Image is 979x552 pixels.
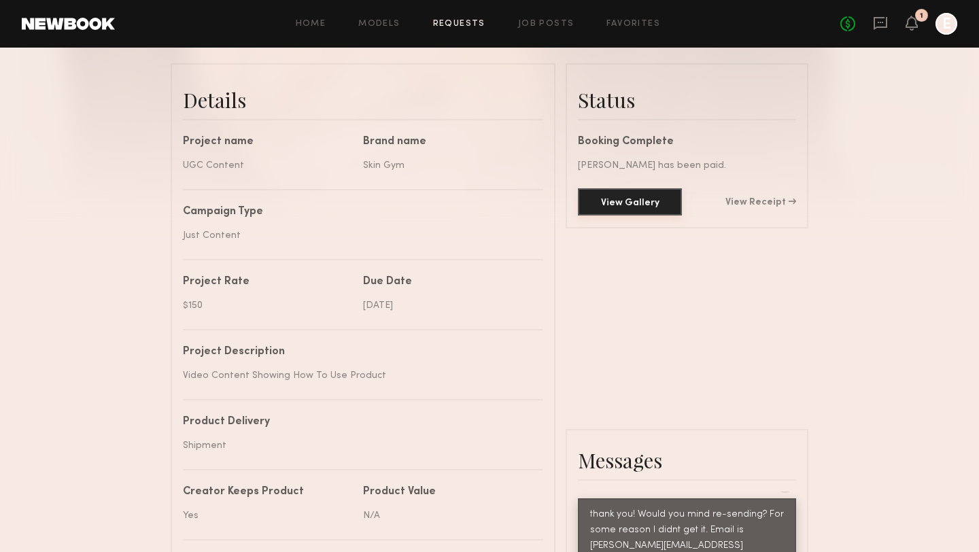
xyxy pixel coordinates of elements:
a: View Receipt [725,198,796,207]
a: Models [358,20,400,29]
div: UGC Content [183,158,353,173]
div: Just Content [183,228,533,243]
div: Status [578,86,796,114]
div: 1 [920,12,923,20]
div: Product Delivery [183,417,533,428]
a: Requests [433,20,485,29]
div: [PERSON_NAME] has been paid. [578,158,796,173]
div: Shipment [183,438,533,453]
a: Job Posts [518,20,574,29]
div: Brand name [363,137,533,148]
div: Campaign Type [183,207,533,218]
div: Video Content Showing How To Use Product [183,368,533,383]
div: Details [183,86,543,114]
div: Creator Keeps Product [183,487,353,498]
div: N/A [363,508,533,523]
div: Project Rate [183,277,353,288]
div: Messages [578,447,796,474]
div: Project Description [183,347,533,358]
div: Yes [183,508,353,523]
button: View Gallery [578,188,682,215]
div: Skin Gym [363,158,533,173]
div: Product Value [363,487,533,498]
div: Due Date [363,277,533,288]
a: Home [296,20,326,29]
div: [DATE] [363,298,533,313]
div: $150 [183,298,353,313]
div: Booking Complete [578,137,796,148]
div: Project name [183,137,353,148]
a: E [935,13,957,35]
a: Favorites [606,20,660,29]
